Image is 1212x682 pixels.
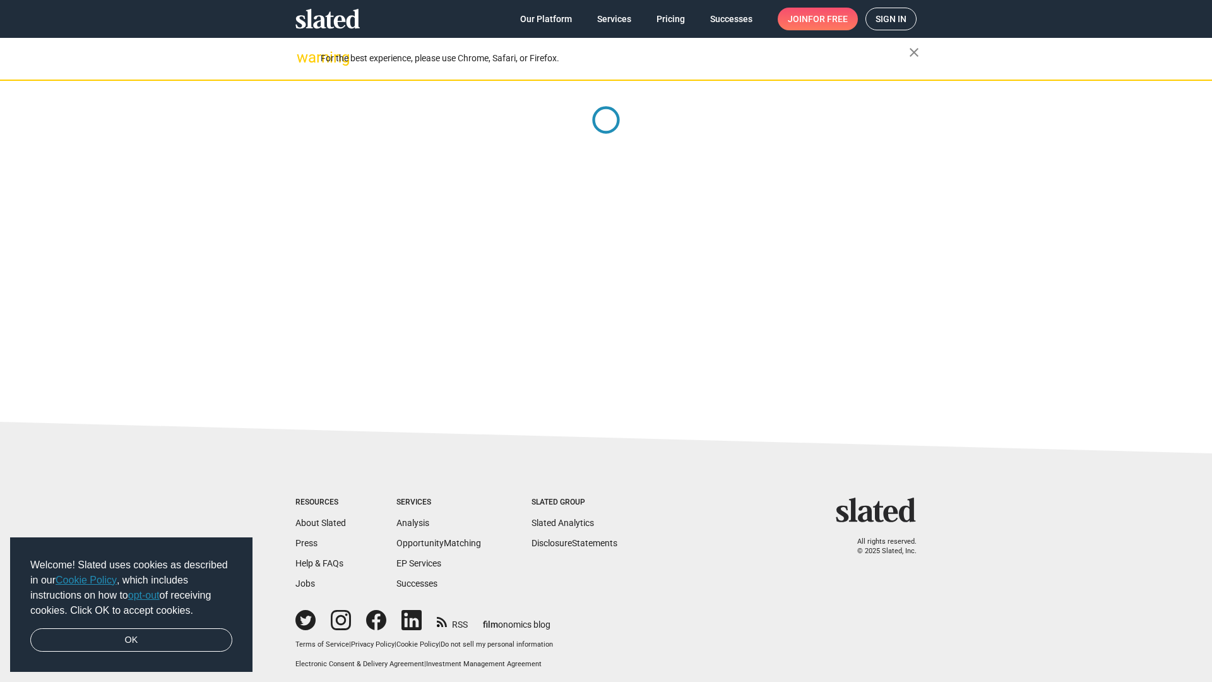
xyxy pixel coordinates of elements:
[128,590,160,601] a: opt-out
[532,518,594,528] a: Slated Analytics
[532,538,617,548] a: DisclosureStatements
[439,640,441,649] span: |
[396,498,481,508] div: Services
[710,8,752,30] span: Successes
[483,619,498,630] span: film
[646,8,695,30] a: Pricing
[10,537,252,673] div: cookieconsent
[396,578,437,589] a: Successes
[295,498,346,508] div: Resources
[532,498,617,508] div: Slated Group
[295,660,424,668] a: Electronic Consent & Delivery Agreement
[295,518,346,528] a: About Slated
[808,8,848,30] span: for free
[510,8,582,30] a: Our Platform
[321,50,909,67] div: For the best experience, please use Chrome, Safari, or Firefox.
[396,640,439,649] a: Cookie Policy
[906,45,922,60] mat-icon: close
[426,660,542,668] a: Investment Management Agreement
[297,50,312,65] mat-icon: warning
[56,575,117,585] a: Cookie Policy
[865,8,917,30] a: Sign in
[437,611,468,631] a: RSS
[876,8,906,30] span: Sign in
[441,640,553,650] button: Do not sell my personal information
[587,8,641,30] a: Services
[778,8,858,30] a: Joinfor free
[788,8,848,30] span: Join
[295,640,349,649] a: Terms of Service
[396,538,481,548] a: OpportunityMatching
[351,640,395,649] a: Privacy Policy
[396,518,429,528] a: Analysis
[483,609,550,631] a: filmonomics blog
[396,558,441,568] a: EP Services
[349,640,351,649] span: |
[295,578,315,589] a: Jobs
[295,558,343,568] a: Help & FAQs
[424,660,426,668] span: |
[597,8,631,30] span: Services
[395,640,396,649] span: |
[656,8,685,30] span: Pricing
[700,8,763,30] a: Successes
[520,8,572,30] span: Our Platform
[295,538,318,548] a: Press
[30,558,232,618] span: Welcome! Slated uses cookies as described in our , which includes instructions on how to of recei...
[844,537,917,556] p: All rights reserved. © 2025 Slated, Inc.
[30,628,232,652] a: dismiss cookie message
